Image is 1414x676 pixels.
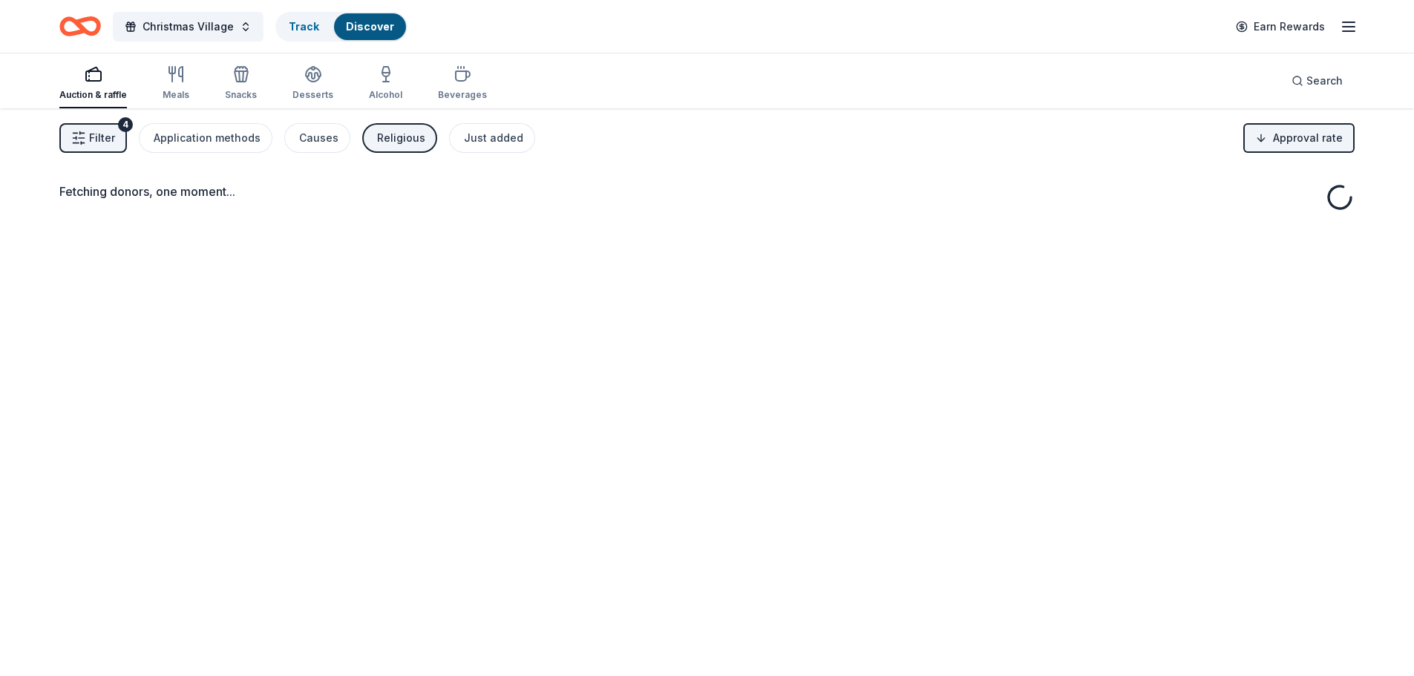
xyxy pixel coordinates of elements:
button: Application methods [139,123,272,153]
button: Filter4 [59,123,127,153]
button: Christmas Village [113,12,264,42]
button: Just added [449,123,535,153]
button: Beverages [438,59,487,108]
button: Religious [362,123,437,153]
div: Meals [163,89,189,101]
a: Home [59,9,101,44]
div: Alcohol [369,89,402,101]
button: TrackDiscover [275,12,407,42]
a: Earn Rewards [1227,13,1334,40]
button: Causes [284,123,350,153]
div: Fetching donors, one moment... [59,183,1355,200]
span: Approval rate [1273,129,1343,147]
button: Approval rate [1243,123,1355,153]
button: Desserts [292,59,333,108]
div: 4 [118,117,133,132]
button: Auction & raffle [59,59,127,108]
a: Track [289,20,319,33]
div: Desserts [292,89,333,101]
div: Snacks [225,89,257,101]
div: Causes [299,129,338,147]
a: Discover [346,20,394,33]
div: Auction & raffle [59,89,127,101]
span: Christmas Village [143,18,234,36]
button: Alcohol [369,59,402,108]
div: Religious [377,129,425,147]
div: Beverages [438,89,487,101]
button: Meals [163,59,189,108]
button: Snacks [225,59,257,108]
div: Just added [464,129,523,147]
span: Filter [89,129,115,147]
button: Search [1280,66,1355,96]
div: Application methods [154,129,261,147]
span: Search [1306,72,1343,90]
